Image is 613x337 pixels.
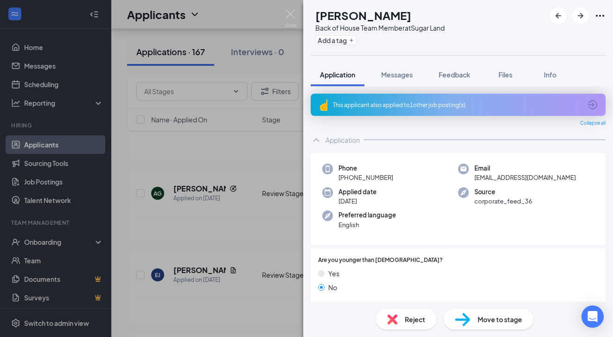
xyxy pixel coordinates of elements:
svg: ArrowLeftNew [553,10,564,21]
span: Source [474,187,532,197]
span: Are you younger than [DEMOGRAPHIC_DATA]? [318,256,443,265]
span: No [328,282,337,292]
span: [DATE] [338,197,377,206]
h1: [PERSON_NAME] [315,7,411,23]
span: Preferred language [338,210,396,220]
span: Move to stage [478,314,522,324]
svg: ArrowCircle [587,99,598,110]
span: corporate_feed_36 [474,197,532,206]
span: Reject [405,314,425,324]
span: Info [544,70,556,79]
button: ArrowLeftNew [550,7,567,24]
svg: Ellipses [594,10,606,21]
span: [EMAIL_ADDRESS][DOMAIN_NAME] [474,173,576,182]
button: ArrowRight [572,7,589,24]
div: This applicant also applied to 1 other job posting(s) [333,101,581,109]
span: Messages [381,70,413,79]
svg: Plus [349,38,354,43]
span: English [338,220,396,229]
span: Collapse all [580,120,606,127]
span: [PHONE_NUMBER] [338,173,393,182]
span: Files [498,70,512,79]
span: Applied date [338,187,377,197]
span: Email [474,164,576,173]
span: Yes [328,268,339,279]
button: PlusAdd a tag [315,35,357,45]
div: Back of House Team Member at Sugar Land [315,23,445,32]
div: Application [326,135,360,145]
span: Application [320,70,355,79]
span: Phone [338,164,393,173]
span: Feedback [439,70,470,79]
div: Open Intercom Messenger [581,305,604,328]
svg: ArrowRight [575,10,586,21]
svg: ChevronUp [311,134,322,146]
